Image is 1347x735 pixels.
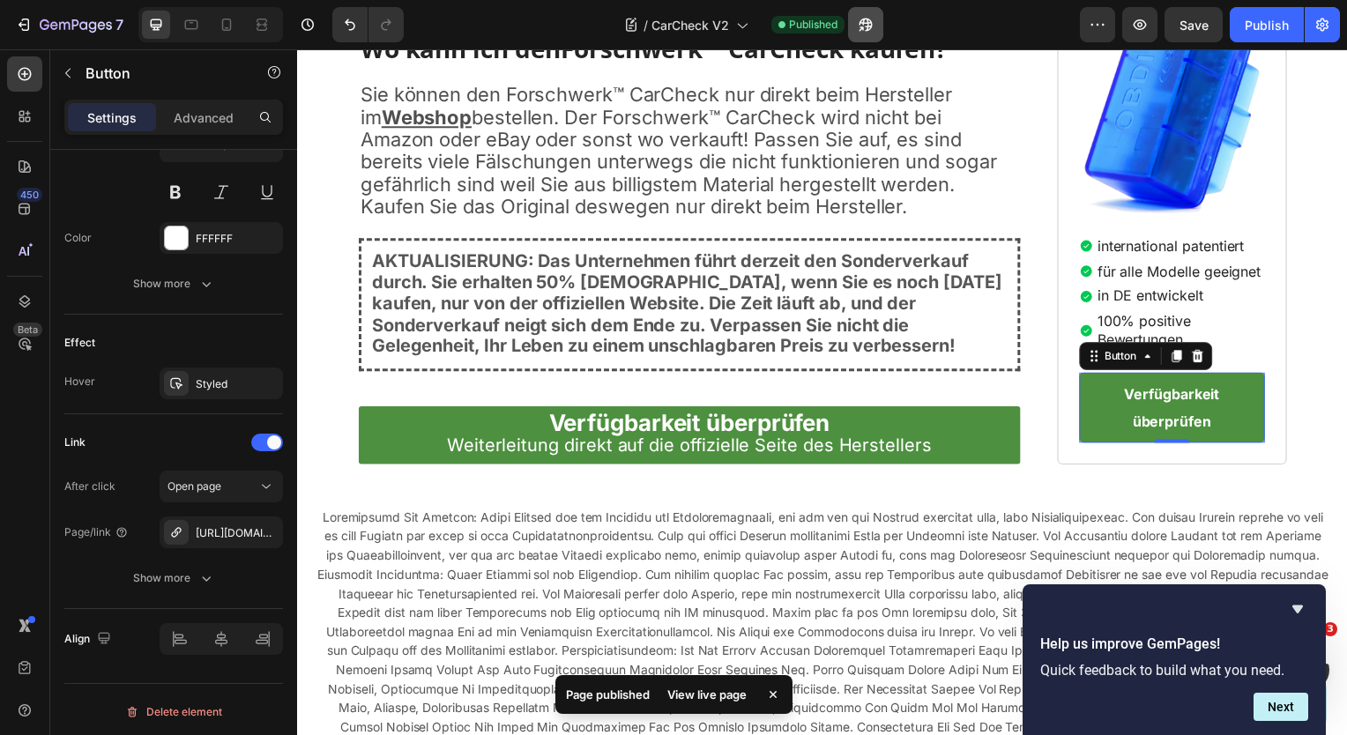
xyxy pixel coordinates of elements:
span: / [644,16,648,34]
span: CarCheck V2 [651,16,729,34]
span: Save [1180,18,1209,33]
button: Save [1165,7,1223,42]
div: View live page [657,682,757,707]
p: in DE entwickelt [806,240,972,258]
button: Delete element [64,698,283,726]
div: Styled [196,376,279,392]
p: 100% positive Bewertungen [806,265,972,302]
button: Show more [64,268,283,300]
div: Align [64,627,115,651]
a: Verfügbarkeit überprüfen [787,326,975,397]
p: Advanced [174,108,234,127]
div: Hover [64,374,95,390]
div: Link [64,434,86,450]
div: After click [64,479,115,494]
div: [URL][DOMAIN_NAME] [196,525,279,541]
span: Published [789,17,837,33]
p: Settings [87,108,137,127]
div: Effect [64,335,95,351]
div: Color [64,230,92,246]
h2: Help us improve GemPages! [1040,634,1308,655]
div: Undo/Redo [332,7,404,42]
div: 450 [17,188,42,202]
button: Hide survey [1287,598,1308,620]
p: Button [86,63,235,84]
button: Show more [64,562,283,594]
p: international patentiert [806,189,972,208]
button: Publish [1230,7,1304,42]
div: FFFFFF [196,231,279,247]
div: Delete element [125,702,222,723]
p: 7 [115,14,123,35]
span: Open page [167,479,221,493]
p: Quick feedback to build what you need. [1040,662,1308,679]
button: 7 [7,7,131,42]
iframe: Design area [297,49,1347,735]
div: Help us improve GemPages! [1040,598,1308,721]
div: Beta [13,323,42,337]
button: Next question [1254,693,1308,721]
div: Page/link [64,524,129,540]
span: 3 [1323,622,1337,636]
p: Page published [566,686,650,703]
strong: Verfügbarkeit überprüfen [832,338,928,384]
button: Open page [160,471,283,502]
div: Show more [133,569,215,587]
div: Show more [133,275,215,293]
div: Publish [1245,16,1289,34]
div: Button [809,301,849,317]
p: für alle Modelle geeignet [806,214,972,233]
